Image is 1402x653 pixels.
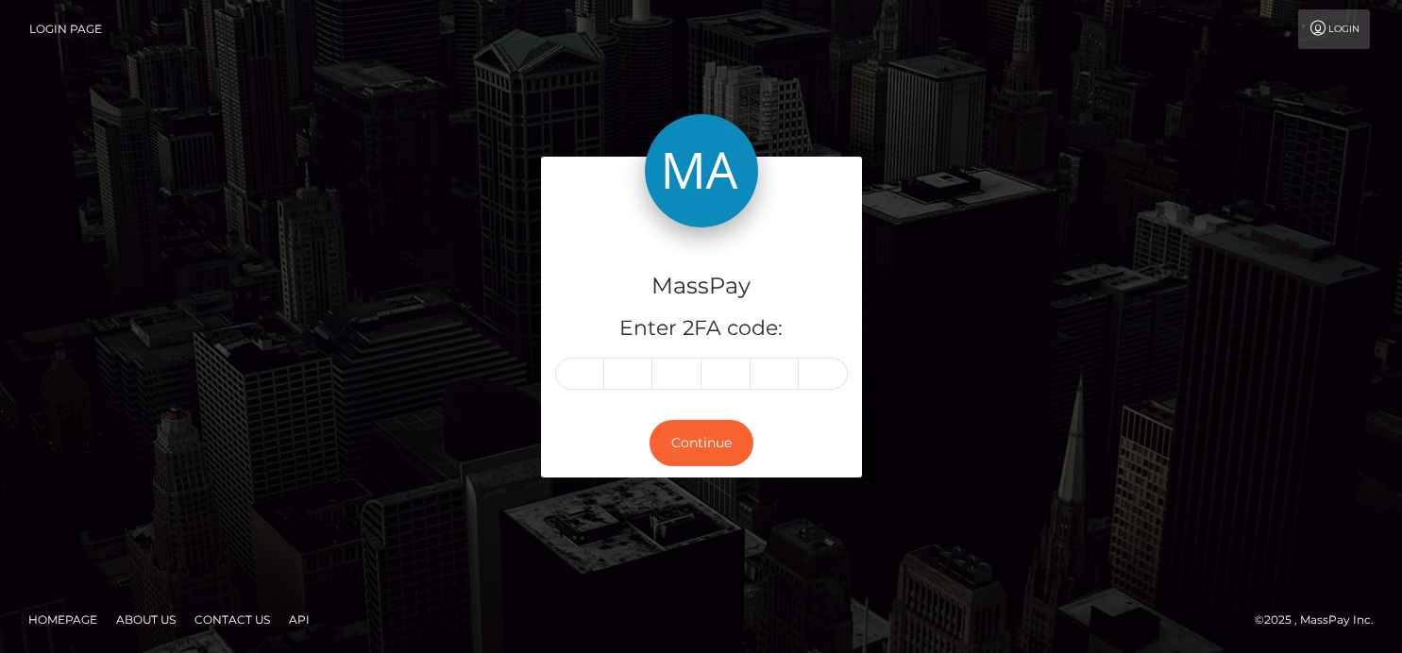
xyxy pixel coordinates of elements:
[29,9,102,49] a: Login Page
[109,605,183,634] a: About Us
[645,114,758,227] img: MassPay
[555,270,848,303] h4: MassPay
[281,605,317,634] a: API
[21,605,105,634] a: Homepage
[555,314,848,343] h5: Enter 2FA code:
[1255,610,1388,630] div: © 2025 , MassPay Inc.
[650,420,753,466] button: Continue
[1298,9,1370,49] a: Login
[187,605,278,634] a: Contact Us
